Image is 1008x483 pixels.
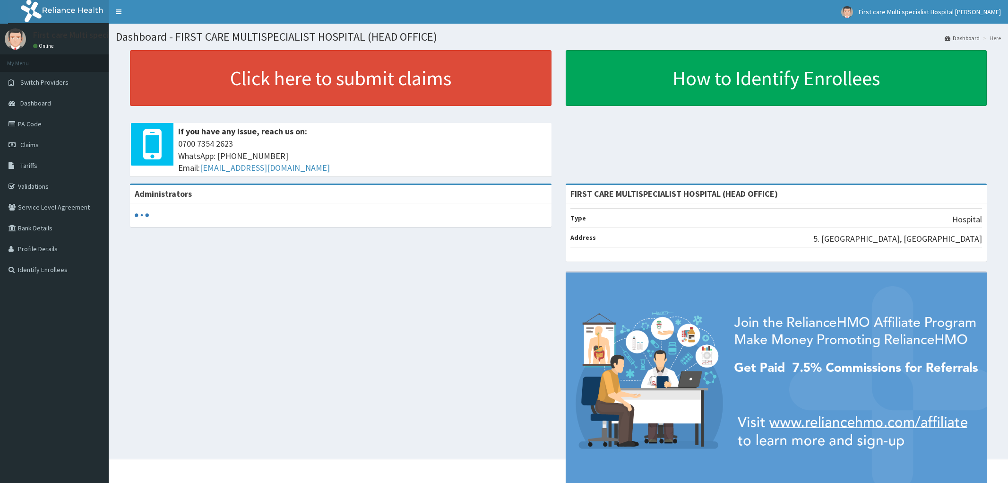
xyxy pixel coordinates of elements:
b: If you have any issue, reach us on: [178,126,307,137]
a: [EMAIL_ADDRESS][DOMAIN_NAME] [200,162,330,173]
a: Click here to submit claims [130,50,551,106]
li: Here [981,34,1001,42]
b: Address [570,233,596,242]
span: 0700 7354 2623 WhatsApp: [PHONE_NUMBER] Email: [178,138,547,174]
svg: audio-loading [135,208,149,222]
span: Dashboard [20,99,51,107]
p: First care Multi specialist Hospital [PERSON_NAME] [33,31,222,39]
img: User Image [5,28,26,50]
h1: Dashboard - FIRST CARE MULTISPECIALIST HOSPITAL (HEAD OFFICE) [116,31,1001,43]
a: How to Identify Enrollees [566,50,987,106]
span: Claims [20,141,39,149]
p: 5. [GEOGRAPHIC_DATA], [GEOGRAPHIC_DATA] [813,233,982,245]
p: Hospital [952,213,982,226]
b: Administrators [135,188,192,199]
span: Switch Providers [20,78,69,87]
span: Tariffs [20,161,37,170]
a: Online [33,43,56,49]
span: First care Multi specialist Hospital [PERSON_NAME] [859,8,1001,16]
a: Dashboard [945,34,980,42]
strong: FIRST CARE MULTISPECIALIST HOSPITAL (HEAD OFFICE) [570,188,778,199]
b: Type [570,214,586,222]
img: User Image [841,6,853,18]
